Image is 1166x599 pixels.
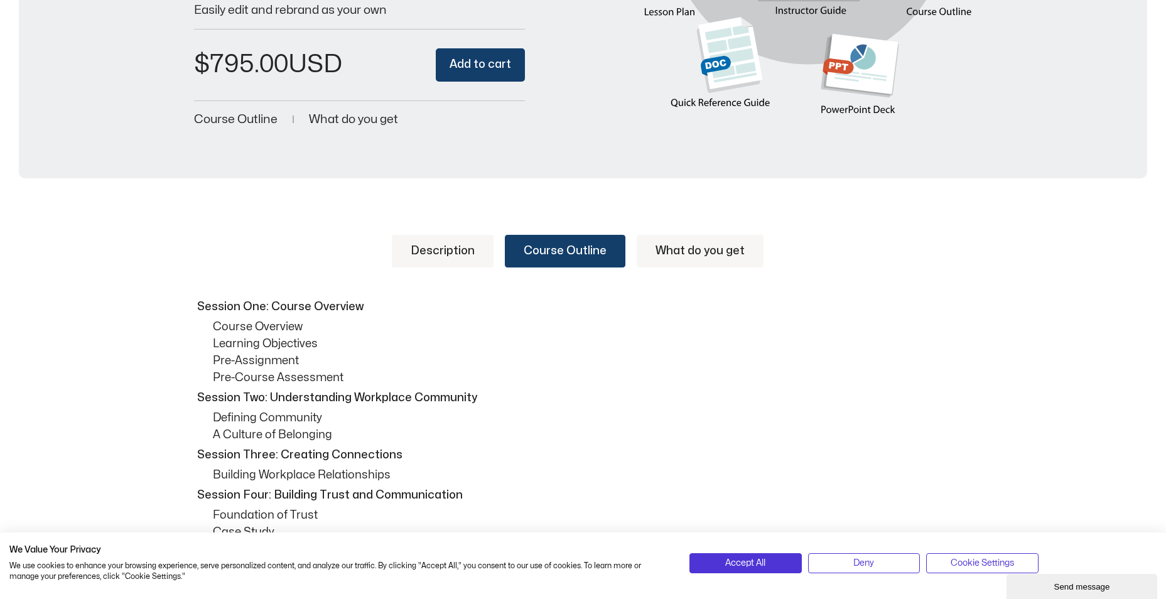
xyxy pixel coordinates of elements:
p: Session Four: Building Trust and Communication [197,487,969,504]
span: Cookie Settings [951,556,1014,570]
p: Foundation of Trust [213,507,973,524]
span: Accept All [725,556,765,570]
p: Easily edit and rebrand as your own [194,4,525,16]
p: A Culture of Belonging [213,426,973,443]
p: Pre-Assignment [213,352,973,369]
button: Deny all cookies [808,553,920,573]
button: Adjust cookie preferences [926,553,1038,573]
span: Deny [853,556,874,570]
a: What do you get [309,114,398,126]
bdi: 795.00 [194,52,288,77]
iframe: chat widget [1007,571,1160,599]
p: We use cookies to enhance your browsing experience, serve personalized content, and analyze our t... [9,561,671,582]
p: Defining Community [213,409,973,426]
a: Course Outline [505,235,625,267]
p: Building Workplace Relationships [213,467,973,483]
p: Session Three: Creating Connections [197,446,969,463]
p: Session One: Course Overview [197,298,969,315]
p: Learning Objectives [213,335,973,352]
a: Course Outline [194,114,278,126]
button: Accept all cookies [689,553,801,573]
p: Pre-Course Assessment [213,369,973,386]
button: Add to cart [436,48,525,82]
a: Description [392,235,494,267]
a: What do you get [637,235,764,267]
span: $ [194,52,210,77]
h2: We Value Your Privacy [9,544,671,556]
p: Course Overview [213,318,973,335]
p: Session Two: Understanding Workplace Community [197,389,969,406]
